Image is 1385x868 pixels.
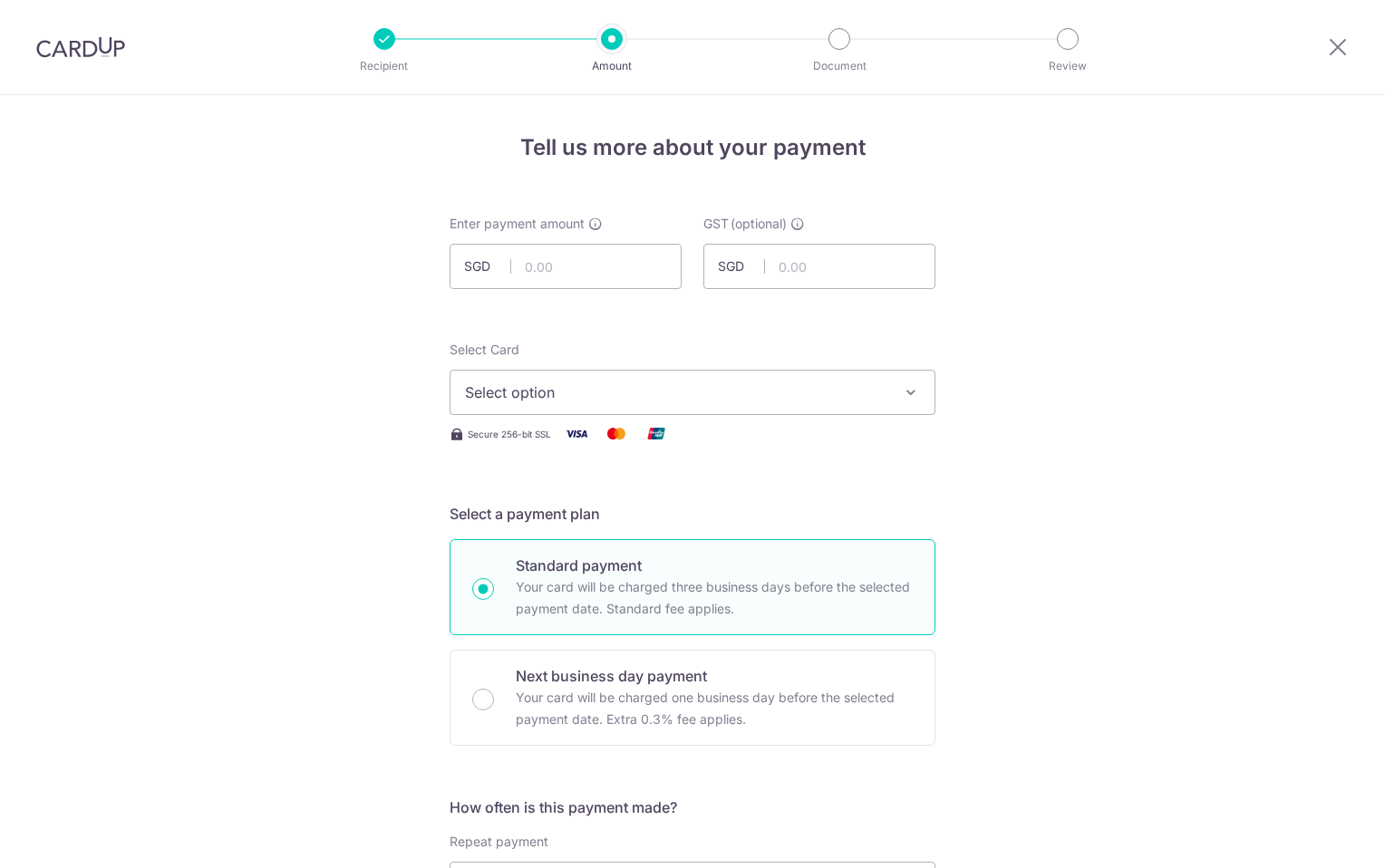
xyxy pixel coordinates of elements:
[516,555,913,576] p: Standard payment
[731,215,787,233] span: (optional)
[450,131,935,164] h4: Tell us more about your payment
[516,665,913,687] p: Next business day payment
[464,257,511,275] span: SGD
[450,215,585,233] span: Enter payment amount
[772,57,906,75] p: Document
[450,244,682,289] input: 0.00
[1269,814,1367,859] iframe: Opens a widget where you can find more information
[598,422,634,445] img: Mastercard
[317,57,451,75] p: Recipient
[36,36,125,58] img: CardUp
[516,687,913,730] p: Your card will be charged one business day before the selected payment date. Extra 0.3% fee applies.
[450,342,519,357] span: translation missing: en.payables.payment_networks.credit_card.summary.labels.select_card
[450,503,935,525] h5: Select a payment plan
[468,427,551,441] span: Secure 256-bit SSL
[465,381,887,403] span: Select option
[450,833,548,851] label: Repeat payment
[450,796,935,818] h5: How often is this payment made?
[703,244,935,289] input: 0.00
[718,257,765,275] span: SGD
[703,215,729,233] span: GST
[558,422,595,445] img: Visa
[1001,57,1135,75] p: Review
[545,57,679,75] p: Amount
[516,576,913,620] p: Your card will be charged three business days before the selected payment date. Standard fee appl...
[638,422,674,445] img: Union Pay
[450,370,935,415] button: Select option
